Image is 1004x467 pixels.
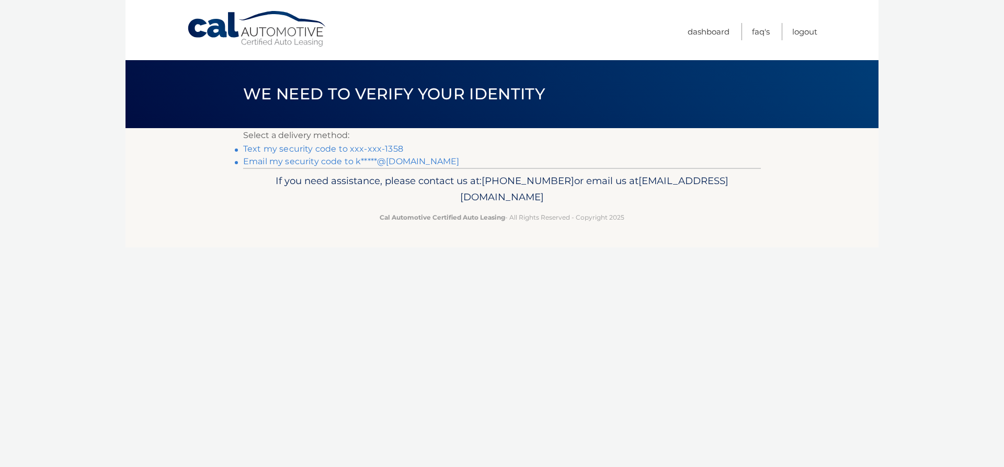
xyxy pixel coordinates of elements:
p: If you need assistance, please contact us at: or email us at [250,173,754,206]
a: Email my security code to k*****@[DOMAIN_NAME] [243,156,459,166]
p: - All Rights Reserved - Copyright 2025 [250,212,754,223]
a: Cal Automotive [187,10,328,48]
a: Logout [792,23,817,40]
strong: Cal Automotive Certified Auto Leasing [380,213,505,221]
span: [PHONE_NUMBER] [482,175,574,187]
p: Select a delivery method: [243,128,761,143]
a: Text my security code to xxx-xxx-1358 [243,144,403,154]
a: FAQ's [752,23,770,40]
span: We need to verify your identity [243,84,545,104]
a: Dashboard [688,23,729,40]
